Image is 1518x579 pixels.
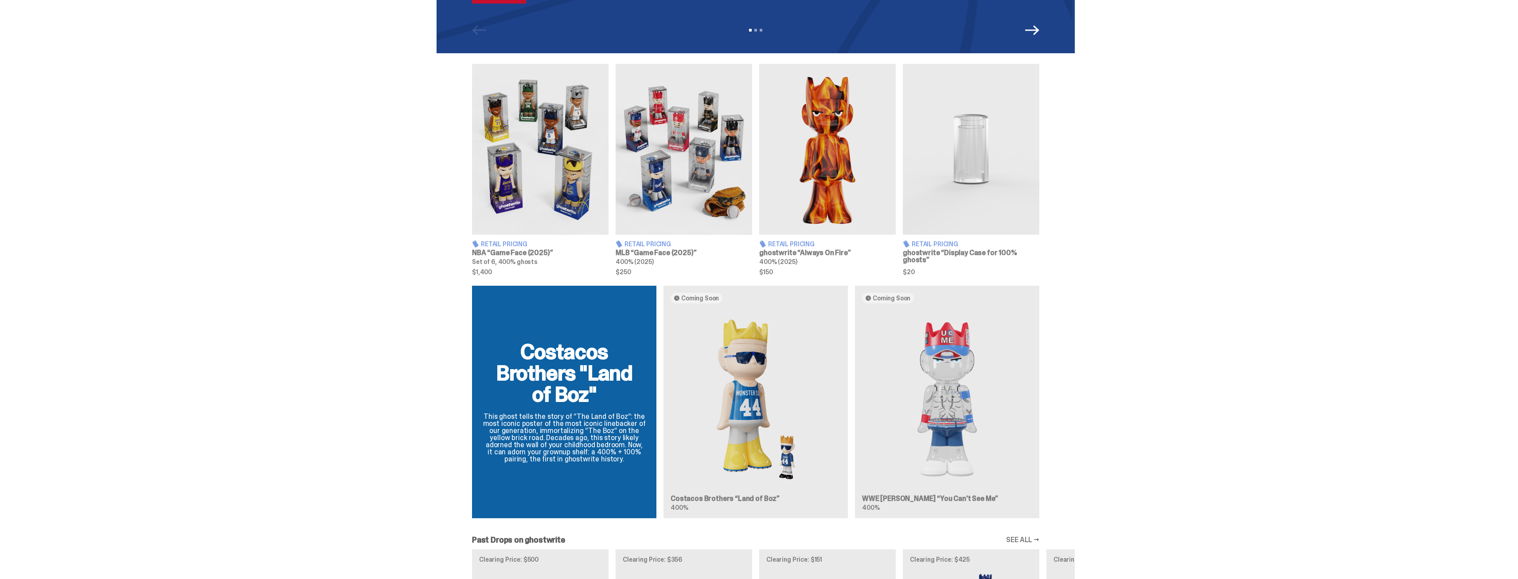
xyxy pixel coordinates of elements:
[759,269,896,275] span: $150
[616,64,752,235] img: Game Face (2025)
[759,258,797,266] span: 400% (2025)
[759,249,896,256] h3: ghostwrite “Always On Fire”
[759,64,896,275] a: Always On Fire Retail Pricing
[903,64,1039,235] img: Display Case for 100% ghosts
[760,29,762,32] button: View slide 3
[873,295,910,302] span: Coming Soon
[1025,23,1039,37] button: Next
[616,269,752,275] span: $250
[472,249,609,256] h3: NBA “Game Face (2025)”
[903,64,1039,275] a: Display Case for 100% ghosts Retail Pricing
[483,341,646,405] h2: Costacos Brothers "Land of Boz"
[483,413,646,463] p: This ghost tells the story of “The Land of Boz”: the most iconic poster of the most iconic lineba...
[623,556,745,563] p: Clearing Price: $356
[472,258,538,266] span: Set of 6, 400% ghosts
[472,64,609,275] a: Game Face (2025) Retail Pricing
[1006,536,1039,544] a: SEE ALL →
[768,241,815,247] span: Retail Pricing
[681,295,719,302] span: Coming Soon
[903,249,1039,264] h3: ghostwrite “Display Case for 100% ghosts”
[862,504,879,512] span: 400%
[616,64,752,275] a: Game Face (2025) Retail Pricing
[671,311,841,488] img: Land of Boz
[862,495,1032,502] h3: WWE [PERSON_NAME] “You Can't See Me”
[749,29,752,32] button: View slide 1
[624,241,671,247] span: Retail Pricing
[479,556,601,563] p: Clearing Price: $500
[671,504,688,512] span: 400%
[903,269,1039,275] span: $20
[862,311,1032,488] img: You Can't See Me
[481,241,527,247] span: Retail Pricing
[759,64,896,235] img: Always On Fire
[766,556,889,563] p: Clearing Price: $151
[616,258,653,266] span: 400% (2025)
[910,556,1032,563] p: Clearing Price: $425
[472,64,609,235] img: Game Face (2025)
[616,249,752,256] h3: MLB “Game Face (2025)”
[912,241,958,247] span: Retail Pricing
[472,536,565,544] h2: Past Drops on ghostwrite
[472,269,609,275] span: $1,400
[1054,556,1176,563] p: Clearing Price: $150
[754,29,757,32] button: View slide 2
[671,495,841,502] h3: Costacos Brothers “Land of Boz”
